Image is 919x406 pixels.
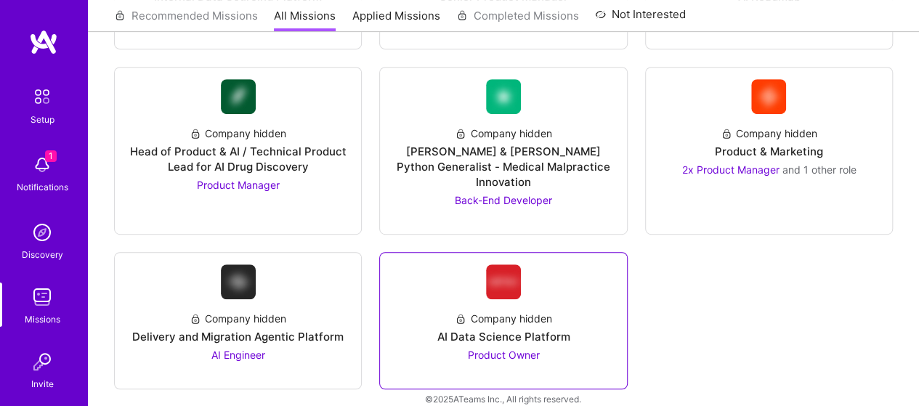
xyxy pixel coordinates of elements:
img: setup [27,81,57,112]
div: Company hidden [455,311,551,326]
img: Company Logo [486,264,521,299]
img: Company Logo [221,79,256,114]
div: Setup [31,112,54,127]
img: Company Logo [486,79,521,114]
img: Company Logo [751,79,786,114]
div: Delivery and Migration Agentic Platform [132,329,344,344]
span: 2x Product Manager [681,163,779,176]
span: 1 [45,150,57,162]
div: Company hidden [721,126,817,141]
div: Head of Product & AI / Technical Product Lead for AI Drug Discovery [126,144,349,174]
div: Company hidden [455,126,551,141]
div: Product & Marketing [715,144,823,159]
img: bell [28,150,57,179]
span: AI Engineer [211,349,265,361]
div: [PERSON_NAME] & [PERSON_NAME] Python Generalist - Medical Malpractice Innovation [392,144,615,190]
a: Company LogoCompany hiddenHead of Product & AI / Technical Product Lead for AI Drug DiscoveryProd... [126,79,349,222]
div: Notifications [17,179,68,195]
a: All Missions [274,8,336,32]
div: Invite [31,376,54,391]
a: Company LogoCompany hidden[PERSON_NAME] & [PERSON_NAME] Python Generalist - Medical Malpractice I... [392,79,615,222]
div: Company hidden [190,311,286,326]
a: Company LogoCompany hiddenDelivery and Migration Agentic PlatformAI Engineer [126,264,349,377]
a: Applied Missions [352,8,440,32]
span: Back-End Developer [455,194,552,206]
a: Company LogoCompany hiddenProduct & Marketing2x Product Manager and 1 other role [657,79,880,222]
a: Not Interested [595,6,686,32]
div: Missions [25,312,60,327]
img: discovery [28,218,57,247]
div: Discovery [22,247,63,262]
img: logo [29,29,58,55]
img: teamwork [28,283,57,312]
span: and 1 other role [782,163,856,176]
span: Product Manager [197,179,280,191]
div: AI Data Science Platform [437,329,570,344]
img: Company Logo [221,264,256,299]
span: Product Owner [467,349,539,361]
div: Company hidden [190,126,286,141]
img: Invite [28,347,57,376]
a: Company LogoCompany hiddenAI Data Science PlatformProduct Owner [392,264,615,377]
